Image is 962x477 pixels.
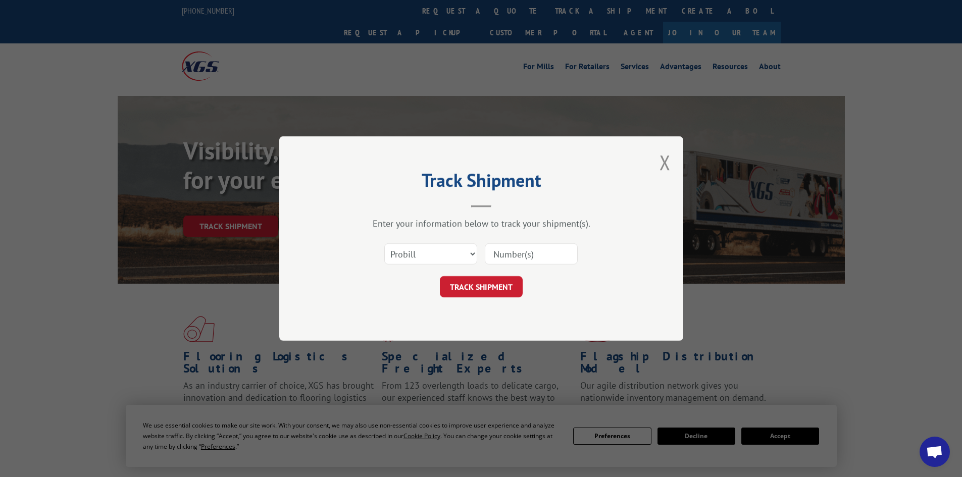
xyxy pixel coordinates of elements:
input: Number(s) [485,243,578,264]
button: Close modal [660,149,671,176]
div: Open chat [920,437,950,467]
div: Enter your information below to track your shipment(s). [330,218,633,229]
button: TRACK SHIPMENT [440,276,523,297]
h2: Track Shipment [330,173,633,192]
